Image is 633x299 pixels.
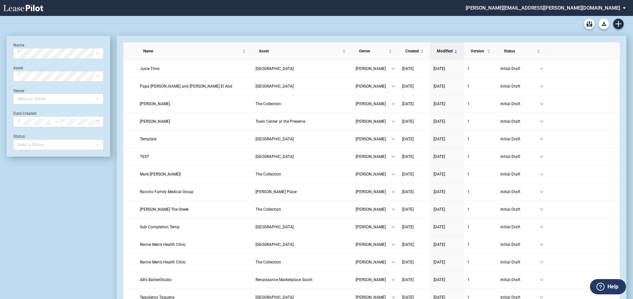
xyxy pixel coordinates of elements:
[391,278,395,282] span: down
[391,67,395,71] span: down
[140,224,249,230] a: Sub Completion Temp
[356,101,391,107] span: [PERSON_NAME]
[467,118,494,125] a: 1
[256,172,281,177] span: The Collection
[140,136,249,142] a: Template
[256,84,294,89] span: Terra Vista Commons
[500,118,540,125] span: Initial Draft
[433,260,445,264] span: [DATE]
[252,42,352,60] th: Asset
[402,102,414,106] span: [DATE]
[13,134,25,139] label: Status
[467,276,494,283] a: 1
[402,154,414,159] span: [DATE]
[140,119,170,124] span: Angry Chickz
[497,42,547,60] th: Status
[500,171,540,178] span: Initial Draft
[402,171,427,178] a: [DATE]
[433,83,461,90] a: [DATE]
[256,102,281,106] span: The Collection
[356,259,391,265] span: [PERSON_NAME]
[540,137,544,141] span: down
[356,153,391,160] span: [PERSON_NAME]
[433,259,461,265] a: [DATE]
[256,224,349,230] a: [GEOGRAPHIC_DATA]
[256,188,349,195] a: [PERSON_NAME] Place
[256,189,297,194] span: Hamner Place
[467,102,470,106] span: 1
[140,65,249,72] a: Juice Time
[433,188,461,195] a: [DATE]
[433,102,445,106] span: [DATE]
[402,84,414,89] span: [DATE]
[53,119,58,124] span: swap-right
[433,241,461,248] a: [DATE]
[467,260,470,264] span: 1
[256,154,294,159] span: Fairview Plaza
[402,242,414,247] span: [DATE]
[356,171,391,178] span: [PERSON_NAME]
[402,83,427,90] a: [DATE]
[256,171,349,178] a: The Collection
[540,84,544,88] span: down
[467,84,470,89] span: 1
[433,171,461,178] a: [DATE]
[467,259,494,265] a: 1
[356,241,391,248] span: [PERSON_NAME]
[391,243,395,247] span: down
[504,48,536,54] span: Status
[140,172,181,177] span: More Curry!
[467,277,470,282] span: 1
[500,101,540,107] span: Initial Draft
[391,155,395,159] span: down
[256,101,349,107] a: The Collection
[256,260,281,264] span: The Collection
[467,206,494,213] a: 1
[467,225,470,229] span: 1
[256,118,349,125] a: Town Center at the Preserve
[433,101,461,107] a: [DATE]
[399,42,430,60] th: Created
[500,241,540,248] span: Initial Draft
[430,42,464,60] th: Modified
[140,84,232,89] span: Papa Kanafa and Farouj Abo El Abd
[402,136,427,142] a: [DATE]
[433,277,445,282] span: [DATE]
[352,42,399,60] th: Owner
[402,260,414,264] span: [DATE]
[433,137,445,141] span: [DATE]
[433,276,461,283] a: [DATE]
[256,259,349,265] a: The Collection
[433,66,445,71] span: [DATE]
[53,119,58,124] span: to
[467,83,494,90] a: 1
[256,136,349,142] a: [GEOGRAPHIC_DATA]
[467,101,494,107] a: 1
[13,111,36,116] label: Date Created
[500,259,540,265] span: Initial Draft
[256,83,349,90] a: [GEOGRAPHIC_DATA]
[590,279,626,294] button: Help
[356,136,391,142] span: [PERSON_NAME]
[540,67,544,71] span: down
[433,172,445,177] span: [DATE]
[140,66,159,71] span: Juice Time
[433,206,461,213] a: [DATE]
[402,259,427,265] a: [DATE]
[467,224,494,230] a: 1
[402,225,414,229] span: [DATE]
[433,118,461,125] a: [DATE]
[140,188,249,195] a: Rancho Family Medical Group
[500,136,540,142] span: Initial Draft
[540,190,544,194] span: down
[433,84,445,89] span: [DATE]
[540,260,544,264] span: down
[464,42,497,60] th: Version
[467,119,470,124] span: 1
[500,276,540,283] span: Initial Draft
[391,190,395,194] span: down
[140,137,156,141] span: Template
[13,66,23,70] label: Asset
[391,207,395,211] span: down
[140,225,180,229] span: Sub Completion Temp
